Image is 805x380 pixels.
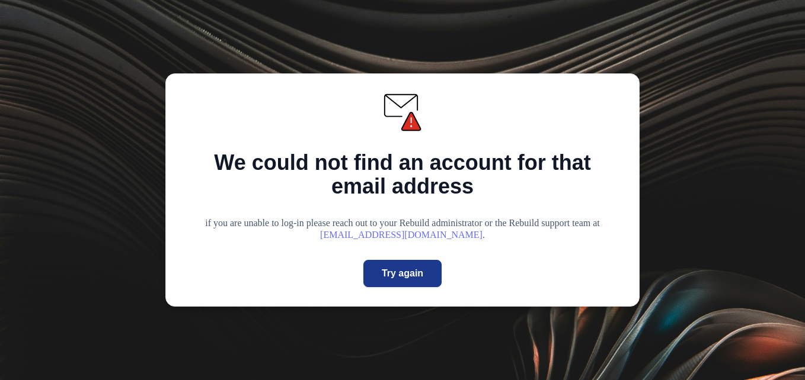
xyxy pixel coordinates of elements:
[382,266,423,281] div: Try again
[363,260,442,286] button: Try again
[205,217,600,241] p: if you are unable to log-in please reach out to your Rebuild administrator or the Rebuild support...
[383,93,423,132] img: no-user.svg
[185,151,620,198] h1: We could not find an account for that email address
[320,230,483,240] a: [EMAIL_ADDRESS][DOMAIN_NAME]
